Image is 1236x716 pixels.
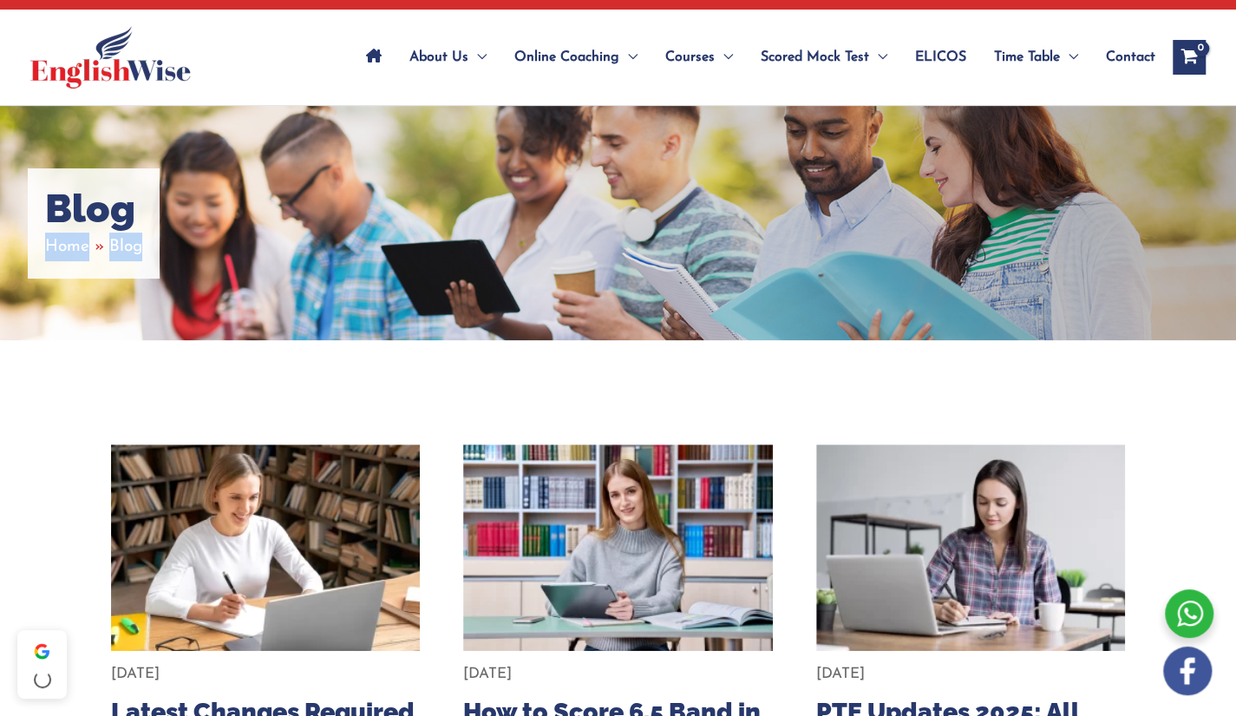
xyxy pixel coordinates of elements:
[761,27,869,88] span: Scored Mock Test
[619,27,638,88] span: Menu Toggle
[980,27,1092,88] a: Time TableMenu Toggle
[816,667,865,681] span: [DATE]
[30,26,191,89] img: cropped-ew-logo
[352,27,1155,88] nav: Site Navigation: Main Menu
[1060,27,1078,88] span: Menu Toggle
[409,27,468,88] span: About Us
[396,27,500,88] a: About UsMenu Toggle
[500,27,651,88] a: Online CoachingMenu Toggle
[45,233,142,261] nav: Breadcrumbs
[1163,647,1212,695] img: white-facebook.png
[1092,27,1155,88] a: Contact
[45,186,142,233] h1: Blog
[665,27,715,88] span: Courses
[651,27,747,88] a: CoursesMenu Toggle
[747,27,901,88] a: Scored Mock TestMenu Toggle
[901,27,980,88] a: ELICOS
[111,667,160,681] span: [DATE]
[463,667,512,681] span: [DATE]
[1106,27,1155,88] span: Contact
[514,27,619,88] span: Online Coaching
[994,27,1060,88] span: Time Table
[45,239,89,255] a: Home
[109,239,142,255] span: Blog
[869,27,887,88] span: Menu Toggle
[468,27,487,88] span: Menu Toggle
[1173,40,1206,75] a: View Shopping Cart, empty
[915,27,966,88] span: ELICOS
[715,27,733,88] span: Menu Toggle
